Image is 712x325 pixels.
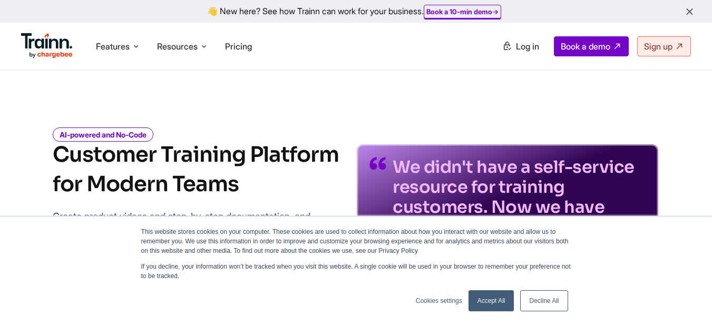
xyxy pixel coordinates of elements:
p: If you decline, your information won’t be tracked when you visit this website. A single cookie wi... [141,262,571,281]
p: We didn't have a self-service resource for training customers. Now we have Buildops learning cent... [393,157,646,257]
p: This website stores cookies on your computer. These cookies are used to collect information about... [141,227,571,255]
i: AI-powered and No-Code [53,127,153,142]
a: Pricing [225,41,252,52]
a: Sign up [637,36,691,56]
a: Accept All [469,290,514,311]
span: Sign up [644,41,672,52]
a: Book a demo [554,36,629,56]
a: Log in [496,37,545,56]
img: Trainn Logo [21,33,73,58]
span: Log in [516,41,539,52]
img: quotes-purple.41a7099.svg [369,157,386,170]
span: Features [96,41,130,52]
b: Book a 10-min demo [426,7,492,16]
span: Book a demo [561,41,610,52]
div: 👋 New here? See how Trainn can work for your business. [6,6,706,16]
span: Resources [157,41,198,52]
a: Decline All [520,290,568,311]
p: Create product videos and step-by-step documentation, and launch your Knowledge Base or Academy —... [53,209,332,254]
h1: Customer Training Platform for Modern Teams [53,140,339,199]
a: Cookies settings [416,296,462,306]
a: Book a 10-min demo→ [426,7,499,16]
